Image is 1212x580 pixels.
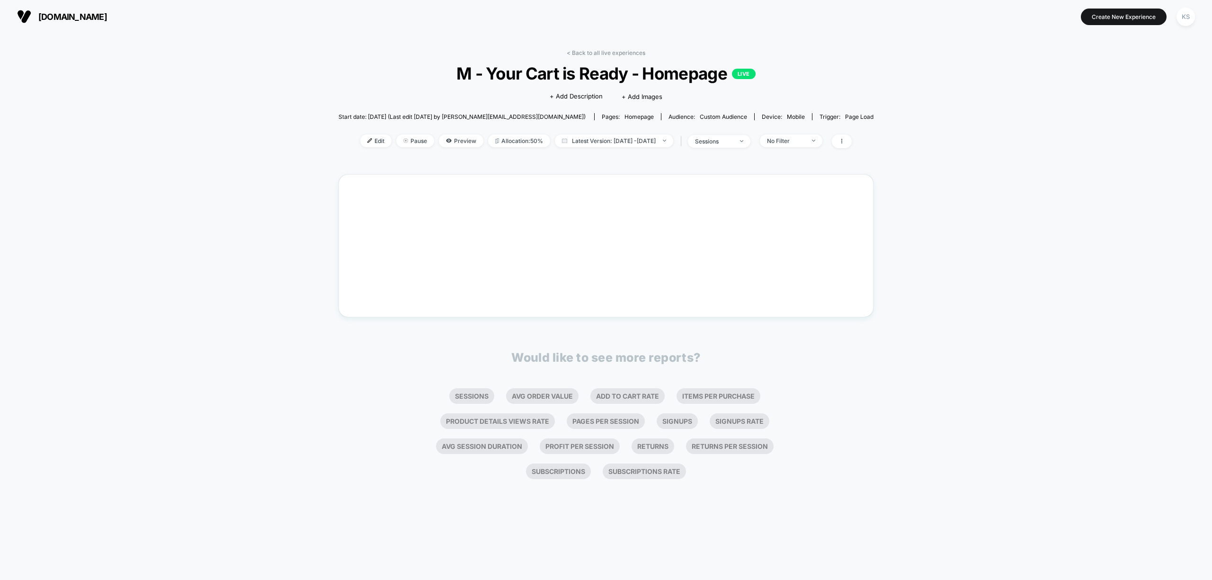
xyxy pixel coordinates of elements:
[1174,7,1198,27] button: KS
[677,388,760,404] li: Items Per Purchase
[590,388,665,404] li: Add To Cart Rate
[360,134,392,147] span: Edit
[754,113,812,120] span: Device:
[622,93,662,100] span: + Add Images
[562,138,567,143] img: calendar
[732,69,756,79] p: LIVE
[1081,9,1167,25] button: Create New Experience
[700,113,747,120] span: Custom Audience
[439,134,483,147] span: Preview
[668,113,747,120] div: Audience:
[657,413,698,429] li: Signups
[511,350,701,365] p: Would like to see more reports?
[812,140,815,142] img: end
[555,134,673,147] span: Latest Version: [DATE] - [DATE]
[710,413,769,429] li: Signups Rate
[550,92,603,101] span: + Add Description
[787,113,805,120] span: mobile
[449,388,494,404] li: Sessions
[820,113,873,120] div: Trigger:
[14,9,110,24] button: [DOMAIN_NAME]
[540,438,620,454] li: Profit Per Session
[845,113,873,120] span: Page Load
[663,140,666,142] img: end
[695,138,733,145] div: sessions
[339,113,586,120] span: Start date: [DATE] (Last edit [DATE] by [PERSON_NAME][EMAIL_ADDRESS][DOMAIN_NAME])
[767,137,805,144] div: No Filter
[396,134,434,147] span: Pause
[367,138,372,143] img: edit
[567,413,645,429] li: Pages Per Session
[440,413,555,429] li: Product Details Views Rate
[624,113,654,120] span: homepage
[495,138,499,143] img: rebalance
[526,464,591,479] li: Subscriptions
[740,140,743,142] img: end
[602,113,654,120] div: Pages:
[678,134,688,148] span: |
[506,388,579,404] li: Avg Order Value
[603,464,686,479] li: Subscriptions Rate
[365,63,847,83] span: M - Your Cart is Ready - Homepage
[436,438,528,454] li: Avg Session Duration
[686,438,774,454] li: Returns Per Session
[567,49,645,56] a: < Back to all live experiences
[488,134,550,147] span: Allocation: 50%
[17,9,31,24] img: Visually logo
[632,438,674,454] li: Returns
[38,12,107,22] span: [DOMAIN_NAME]
[403,138,408,143] img: end
[1176,8,1195,26] div: KS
